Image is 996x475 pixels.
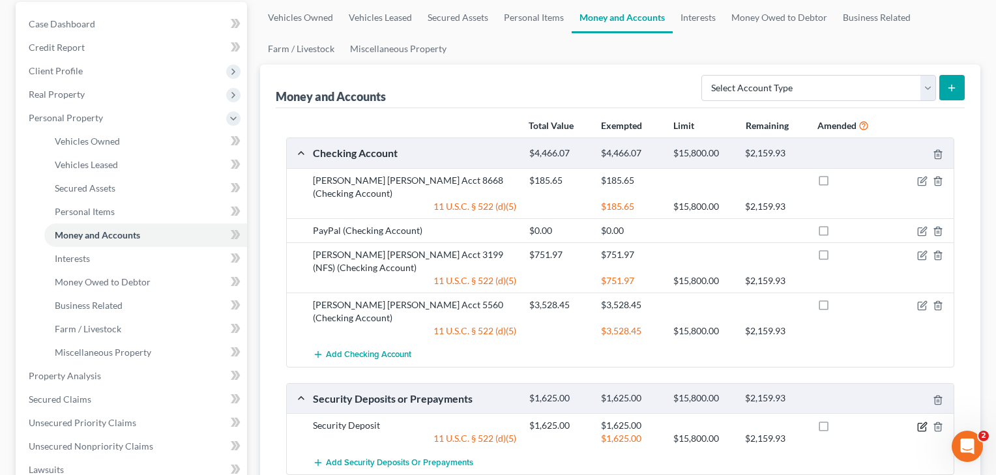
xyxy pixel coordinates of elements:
a: Interests [44,247,247,270]
a: Unsecured Priority Claims [18,411,247,435]
button: Add Checking Account [313,343,411,367]
span: Miscellaneous Property [55,347,151,358]
div: $2,159.93 [739,147,811,160]
div: $751.97 [594,274,667,287]
div: 11 U.S.C. § 522 (d)(5) [306,274,523,287]
span: Property Analysis [29,370,101,381]
span: Lawsuits [29,464,64,475]
a: Miscellaneous Property [342,33,454,65]
div: Security Deposits or Prepayments [306,392,523,405]
span: Secured Assets [55,182,115,194]
a: Farm / Livestock [44,317,247,341]
span: Add Checking Account [326,350,411,360]
strong: Exempted [601,120,642,131]
a: Vehicles Leased [341,2,420,33]
a: Secured Assets [44,177,247,200]
div: $15,800.00 [667,324,739,338]
div: [PERSON_NAME] [PERSON_NAME] Acct 5560 (Checking Account) [306,298,523,324]
div: $1,625.00 [523,419,595,432]
iframe: Intercom live chat [952,431,983,462]
div: $2,159.93 [739,200,811,213]
div: $15,800.00 [667,200,739,213]
div: $1,625.00 [594,432,667,445]
span: Client Profile [29,65,83,76]
div: $751.97 [523,248,595,261]
div: $2,159.93 [739,432,811,445]
div: $3,528.45 [594,298,667,311]
a: Vehicles Owned [260,2,341,33]
strong: Total Value [529,120,574,131]
a: Unsecured Nonpriority Claims [18,435,247,458]
span: Business Related [55,300,123,311]
div: $2,159.93 [739,392,811,405]
strong: Limit [673,120,694,131]
div: [PERSON_NAME] [PERSON_NAME] Acct 3199 (NFS) (Checking Account) [306,248,523,274]
div: 11 U.S.C. § 522 (d)(5) [306,324,523,338]
span: Secured Claims [29,394,91,405]
a: Personal Items [496,2,572,33]
div: $185.65 [523,174,595,187]
div: $1,625.00 [594,392,667,405]
a: Business Related [44,294,247,317]
button: Add Security Deposits or Prepayments [313,450,473,474]
div: $0.00 [523,224,595,237]
div: Money and Accounts [276,89,386,104]
div: $15,800.00 [667,274,739,287]
div: $1,625.00 [594,419,667,432]
a: Miscellaneous Property [44,341,247,364]
span: Vehicles Owned [55,136,120,147]
span: Interests [55,253,90,264]
span: Money Owed to Debtor [55,276,151,287]
a: Vehicles Owned [44,130,247,153]
a: Money Owed to Debtor [724,2,835,33]
span: Unsecured Priority Claims [29,417,136,428]
span: Money and Accounts [55,229,140,240]
strong: Amended [817,120,857,131]
span: Unsecured Nonpriority Claims [29,440,153,452]
span: Personal Items [55,206,115,217]
a: Secured Claims [18,388,247,411]
div: $2,159.93 [739,274,811,287]
a: Money Owed to Debtor [44,270,247,294]
a: Money and Accounts [572,2,673,33]
a: Interests [673,2,724,33]
div: Checking Account [306,146,523,160]
a: Secured Assets [420,2,496,33]
strong: Remaining [746,120,789,131]
span: 2 [978,431,989,441]
div: Security Deposit [306,419,523,432]
span: Personal Property [29,112,103,123]
span: Case Dashboard [29,18,95,29]
div: $15,800.00 [667,392,739,405]
div: $185.65 [594,174,667,187]
a: Personal Items [44,200,247,223]
div: $751.97 [594,248,667,261]
div: $15,800.00 [667,147,739,160]
div: $185.65 [594,200,667,213]
span: Credit Report [29,42,85,53]
span: Real Property [29,89,85,100]
a: Vehicles Leased [44,153,247,177]
div: 11 U.S.C. § 522 (d)(5) [306,200,523,213]
a: Farm / Livestock [260,33,342,65]
div: $1,625.00 [523,392,595,405]
div: [PERSON_NAME] [PERSON_NAME] Acct 8668 (Checking Account) [306,174,523,200]
div: $2,159.93 [739,324,811,338]
div: $4,466.07 [594,147,667,160]
span: Vehicles Leased [55,159,118,170]
div: $4,466.07 [523,147,595,160]
div: $0.00 [594,224,667,237]
a: Property Analysis [18,364,247,388]
div: 11 U.S.C. § 522 (d)(5) [306,432,523,445]
span: Add Security Deposits or Prepayments [326,457,473,468]
span: Farm / Livestock [55,323,121,334]
div: PayPal (Checking Account) [306,224,523,237]
a: Money and Accounts [44,223,247,247]
div: $15,800.00 [667,432,739,445]
a: Credit Report [18,36,247,59]
a: Business Related [835,2,918,33]
div: $3,528.45 [594,324,667,338]
div: $3,528.45 [523,298,595,311]
a: Case Dashboard [18,12,247,36]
